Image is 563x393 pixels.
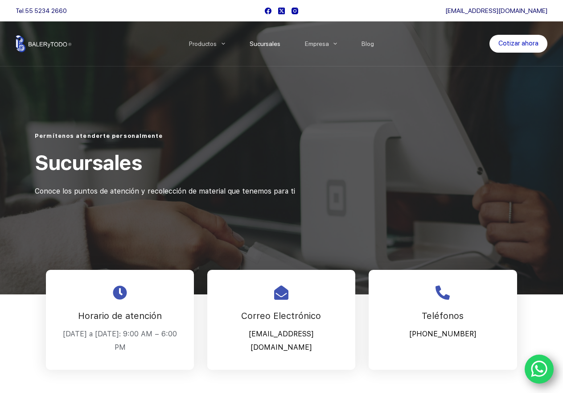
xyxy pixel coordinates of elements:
[16,7,67,14] span: Tel.
[292,8,298,14] a: Instagram
[16,35,71,52] img: Balerytodo
[35,132,163,139] span: Permítenos atenderte personalmente
[422,310,464,321] span: Teléfonos
[78,310,162,321] span: Horario de atención
[241,310,321,321] span: Correo Electrónico
[35,187,295,195] span: Conoce los puntos de atención y recolección de material que tenemos para ti
[380,327,506,341] p: [PHONE_NUMBER]
[445,7,547,14] a: [EMAIL_ADDRESS][DOMAIN_NAME]
[278,8,285,14] a: X (Twitter)
[525,355,554,384] a: WhatsApp
[63,330,179,352] span: [DATE] a [DATE]: 9:00 AM – 6:00 PM
[35,150,142,175] span: Sucursales
[218,327,344,355] p: [EMAIL_ADDRESS][DOMAIN_NAME]
[489,35,547,53] a: Cotizar ahora
[25,7,67,14] a: 55 5234 2660
[177,21,386,66] nav: Menu Principal
[265,8,271,14] a: Facebook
